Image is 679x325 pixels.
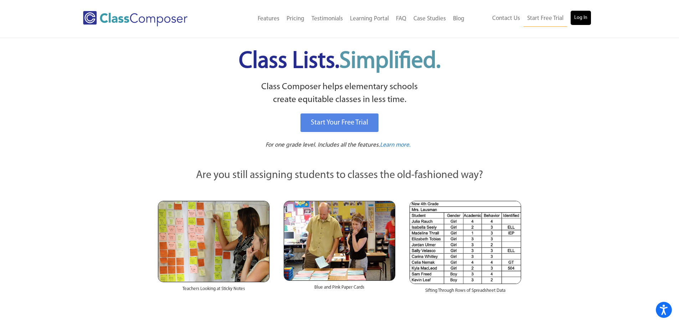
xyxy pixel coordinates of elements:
p: Are you still assigning students to classes the old-fashioned way? [158,168,521,183]
div: Sifting Through Rows of Spreadsheet Data [410,284,521,301]
a: Features [254,11,283,27]
img: Class Composer [83,11,187,26]
a: Pricing [283,11,308,27]
a: Testimonials [308,11,346,27]
img: Blue and Pink Paper Cards [284,201,395,280]
span: For one grade level. Includes all the features. [266,142,380,148]
a: Start Free Trial [524,11,567,27]
img: Spreadsheets [410,201,521,284]
a: FAQ [392,11,410,27]
img: Teachers Looking at Sticky Notes [158,201,269,282]
a: Case Studies [410,11,449,27]
span: Learn more. [380,142,411,148]
nav: Header Menu [217,11,468,27]
span: Simplified. [339,50,441,73]
nav: Header Menu [468,11,591,27]
a: Start Your Free Trial [300,113,379,132]
span: Class Lists. [239,50,441,73]
a: Contact Us [489,11,524,26]
p: Class Composer helps elementary schools create equitable classes in less time. [157,81,523,107]
a: Learn more. [380,141,411,150]
span: Start Your Free Trial [311,119,368,126]
a: Learning Portal [346,11,392,27]
a: Log In [571,11,591,25]
div: Blue and Pink Paper Cards [284,281,395,298]
div: Teachers Looking at Sticky Notes [158,282,269,299]
a: Blog [449,11,468,27]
